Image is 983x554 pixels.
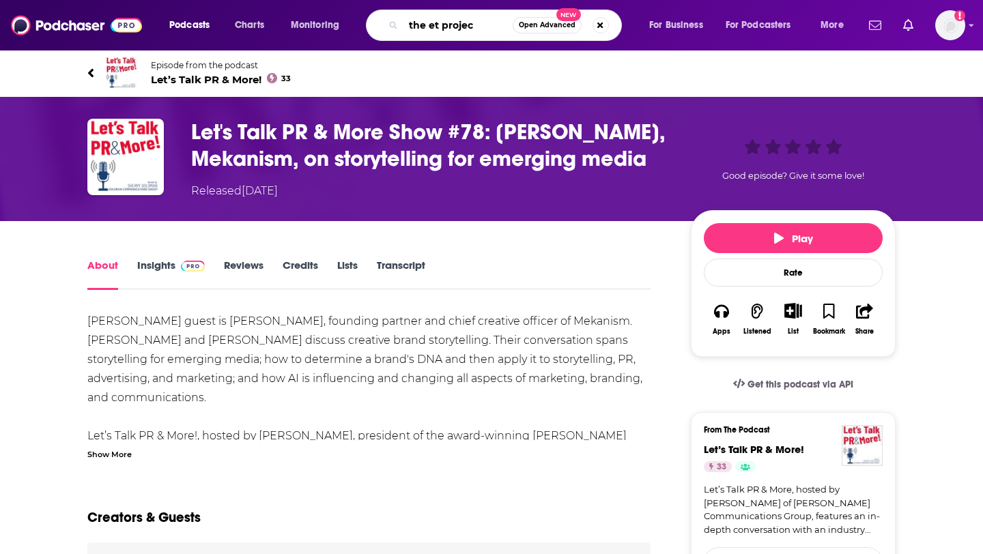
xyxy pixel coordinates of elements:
button: Open AdvancedNew [513,17,582,33]
button: Share [847,294,883,344]
span: Let’s Talk PR & More! [151,73,291,86]
a: Transcript [377,259,425,290]
span: Get this podcast via API [747,379,853,390]
span: Monitoring [291,16,339,35]
div: Rate [704,259,883,287]
div: Released [DATE] [191,183,278,199]
div: Search podcasts, credits, & more... [379,10,635,41]
button: Listened [739,294,775,344]
button: open menu [281,14,357,36]
img: Let’s Talk PR & More! [842,425,883,466]
button: open menu [811,14,861,36]
button: open menu [717,14,811,36]
span: 33 [281,76,291,82]
div: List [788,327,799,336]
span: Good episode? Give it some love! [722,171,864,181]
span: 33 [717,461,726,474]
a: 33 [704,461,732,472]
button: open menu [640,14,720,36]
a: Reviews [224,259,263,290]
button: Play [704,223,883,253]
span: For Podcasters [726,16,791,35]
div: Show More ButtonList [775,294,811,344]
button: Apps [704,294,739,344]
img: Podchaser Pro [181,261,205,272]
a: Show notifications dropdown [864,14,887,37]
span: Play [774,232,813,245]
a: Let’s Talk PR & More!Episode from the podcastLet’s Talk PR & More!33 [87,57,896,89]
a: Let’s Talk PR & More! [704,443,804,456]
img: User Profile [935,10,965,40]
button: Show More Button [779,303,807,318]
button: Show profile menu [935,10,965,40]
span: Logged in as hopeksander1 [935,10,965,40]
div: Listened [743,327,771,336]
div: Apps [713,327,730,336]
a: Get this podcast via API [722,368,864,401]
span: More [821,16,844,35]
input: Search podcasts, credits, & more... [403,14,513,36]
h2: Creators & Guests [87,509,201,526]
img: Let's Talk PR & More Show #78: Tommy Means, Mekanism, on storytelling for emerging media [87,119,164,195]
button: Bookmark [811,294,846,344]
svg: Add a profile image [954,10,965,21]
span: Episode from the podcast [151,60,291,70]
div: Bookmark [813,327,845,336]
span: New [556,8,581,21]
span: Podcasts [169,16,210,35]
a: Show notifications dropdown [898,14,919,37]
span: For Business [649,16,703,35]
button: open menu [160,14,227,36]
img: Let’s Talk PR & More! [105,57,138,89]
span: Charts [235,16,264,35]
a: InsightsPodchaser Pro [137,259,205,290]
div: Share [855,327,874,336]
a: Let’s Talk PR & More, hosted by [PERSON_NAME] of [PERSON_NAME] Communications Group, features an ... [704,483,883,536]
a: About [87,259,118,290]
h1: Let's Talk PR & More Show #78: Tommy Means, Mekanism, on storytelling for emerging media [191,119,669,172]
a: Charts [226,14,272,36]
h3: From The Podcast [704,425,872,435]
a: Lists [337,259,358,290]
img: Podchaser - Follow, Share and Rate Podcasts [11,12,142,38]
a: Credits [283,259,318,290]
span: Open Advanced [519,22,575,29]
